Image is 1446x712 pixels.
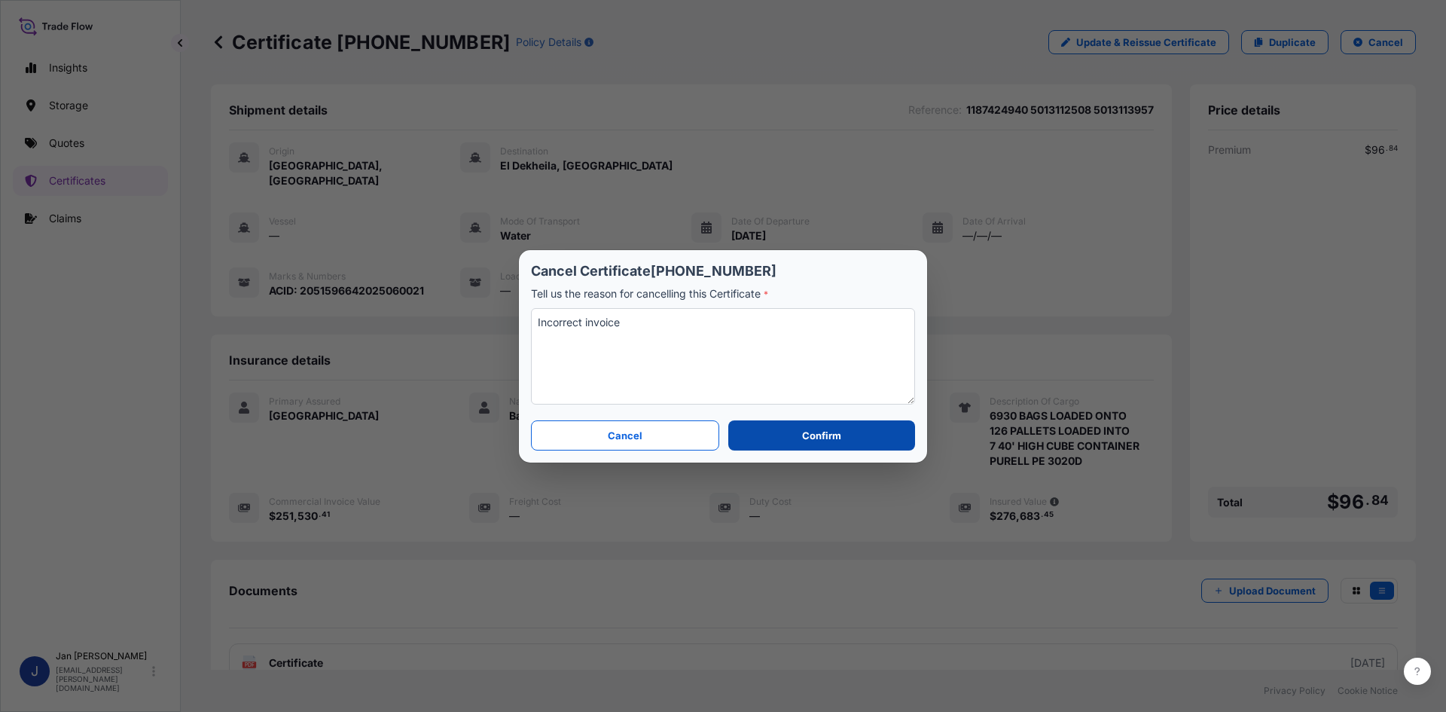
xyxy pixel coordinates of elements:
p: Cancel Certificate [PHONE_NUMBER] [531,262,915,280]
p: Tell us the reason for cancelling this Certificate [531,286,915,302]
p: Confirm [802,428,841,443]
button: Confirm [728,420,915,451]
textarea: Incorrect invoice [531,308,915,405]
p: Cancel [608,428,642,443]
button: Cancel [531,420,719,451]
